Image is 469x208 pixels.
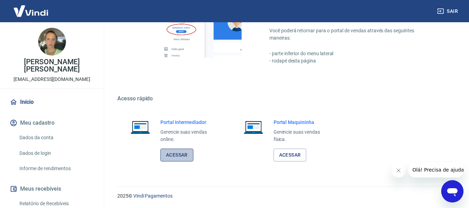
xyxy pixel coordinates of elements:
[408,162,463,177] iframe: Mensagem da empresa
[117,95,452,102] h5: Acesso rápido
[117,192,452,200] p: 2025 ©
[160,128,218,143] p: Gerencie suas vendas online.
[17,131,95,145] a: Dados da conta
[274,128,331,143] p: Gerencie suas vendas física.
[436,5,461,18] button: Sair
[126,119,155,135] img: Imagem de um notebook aberto
[274,149,307,161] a: Acessar
[274,119,331,126] h6: Portal Maquininha
[6,58,98,73] p: [PERSON_NAME] [PERSON_NAME]
[133,193,173,199] a: Vindi Pagamentos
[8,115,95,131] button: Meu cadastro
[392,164,405,177] iframe: Fechar mensagem
[269,27,436,42] p: Você poderá retornar para o portal de vendas através das seguintes maneiras:
[4,5,58,10] span: Olá! Precisa de ajuda?
[160,119,218,126] h6: Portal Intermediador
[269,57,436,65] p: - rodapé desta página
[8,181,95,197] button: Meus recebíveis
[160,149,193,161] a: Acessar
[38,28,66,56] img: 15d61fe2-2cf3-463f-abb3-188f2b0ad94a.jpeg
[441,180,463,202] iframe: Botão para abrir a janela de mensagens
[17,161,95,176] a: Informe de rendimentos
[8,94,95,110] a: Início
[14,76,90,83] p: [EMAIL_ADDRESS][DOMAIN_NAME]
[17,146,95,160] a: Dados de login
[8,0,53,22] img: Vindi
[269,50,436,57] p: - parte inferior do menu lateral
[239,119,268,135] img: Imagem de um notebook aberto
